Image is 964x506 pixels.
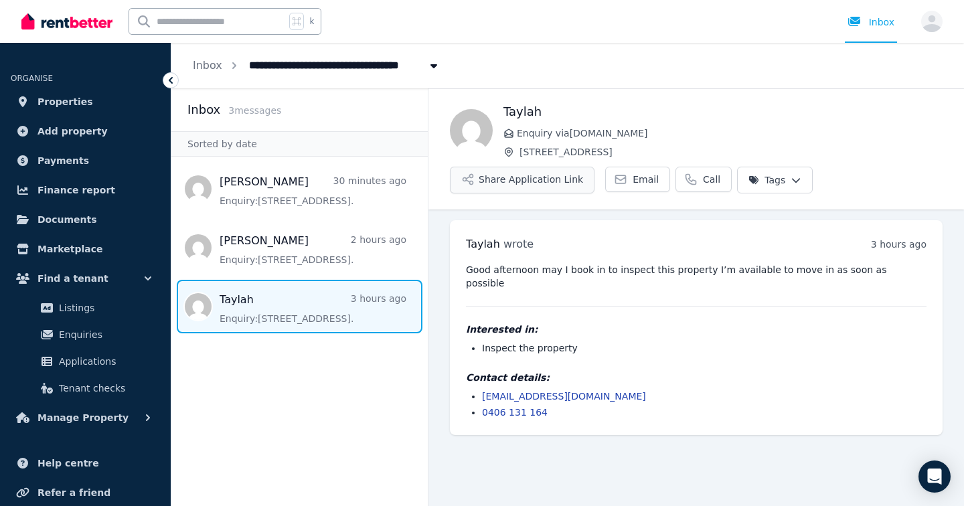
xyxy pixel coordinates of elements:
[482,391,646,402] a: [EMAIL_ADDRESS][DOMAIN_NAME]
[703,173,720,186] span: Call
[466,323,927,336] h4: Interested in:
[11,404,160,431] button: Manage Property
[220,233,406,266] a: [PERSON_NAME]2 hours agoEnquiry:[STREET_ADDRESS].
[11,236,160,262] a: Marketplace
[59,300,149,316] span: Listings
[220,292,406,325] a: Taylah3 hours agoEnquiry:[STREET_ADDRESS].
[871,239,927,250] time: 3 hours ago
[59,380,149,396] span: Tenant checks
[11,206,160,233] a: Documents
[220,174,406,207] a: [PERSON_NAME]30 minutes agoEnquiry:[STREET_ADDRESS].
[171,131,428,157] div: Sorted by date
[187,100,220,119] h2: Inbox
[59,353,149,369] span: Applications
[11,74,53,83] span: ORGANISE
[11,479,160,506] a: Refer a friend
[11,118,160,145] a: Add property
[37,270,108,286] span: Find a tenant
[633,173,659,186] span: Email
[16,348,155,375] a: Applications
[37,485,110,501] span: Refer a friend
[37,212,97,228] span: Documents
[11,147,160,174] a: Payments
[482,407,548,418] a: 0406 131 164
[309,16,314,27] span: k
[466,263,927,290] pre: Good afternoon may I book in to inspect this property I’m available to move in as soon as possible
[517,126,943,140] span: Enquiry via [DOMAIN_NAME]
[16,294,155,321] a: Listings
[737,167,813,193] button: Tags
[466,371,927,384] h4: Contact details:
[503,102,943,121] h1: Taylah
[11,265,160,292] button: Find a tenant
[21,11,112,31] img: RentBetter
[37,410,129,426] span: Manage Property
[228,105,281,116] span: 3 message s
[171,43,462,88] nav: Breadcrumb
[503,238,534,250] span: wrote
[11,450,160,477] a: Help centre
[59,327,149,343] span: Enquiries
[450,109,493,152] img: Taylah
[193,59,222,72] a: Inbox
[16,321,155,348] a: Enquiries
[466,238,500,250] span: Taylah
[16,375,155,402] a: Tenant checks
[37,455,99,471] span: Help centre
[848,15,894,29] div: Inbox
[605,167,670,192] a: Email
[748,173,785,187] span: Tags
[675,167,732,192] a: Call
[482,341,927,355] li: Inspect the property
[450,167,594,193] button: Share Application Link
[11,177,160,203] a: Finance report
[37,94,93,110] span: Properties
[37,153,89,169] span: Payments
[11,88,160,115] a: Properties
[37,241,102,257] span: Marketplace
[519,145,943,159] span: [STREET_ADDRESS]
[171,157,428,339] nav: Message list
[37,123,108,139] span: Add property
[37,182,115,198] span: Finance report
[918,460,951,493] div: Open Intercom Messenger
